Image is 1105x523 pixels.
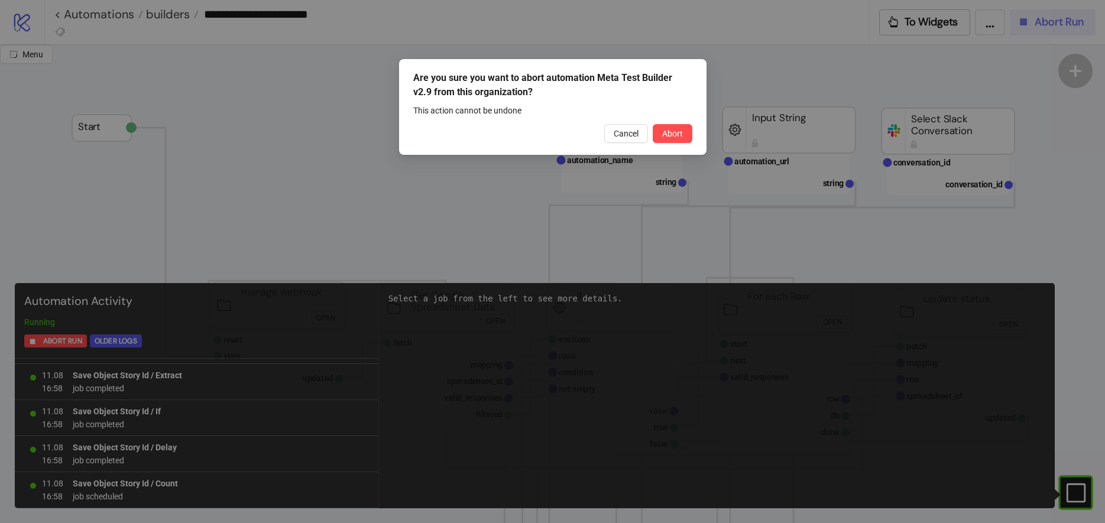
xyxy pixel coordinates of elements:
button: Cancel [604,124,648,143]
span: Abort [662,129,683,138]
span: Cancel [614,129,639,138]
div: Are you sure you want to abort automation Meta Test Builder v2.9 from this organization? [413,71,692,99]
button: Abort [653,124,692,143]
div: This action cannot be undone [413,104,692,117]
